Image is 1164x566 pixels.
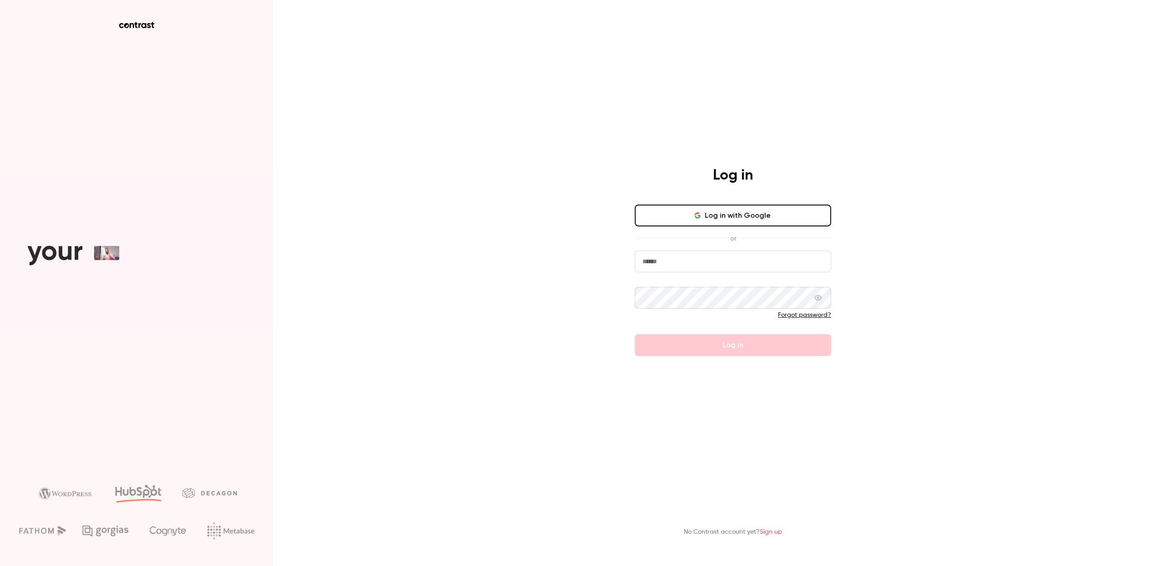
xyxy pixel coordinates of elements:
a: Forgot password? [778,312,831,318]
img: decagon [182,488,237,498]
button: Log in with Google [635,205,831,226]
span: or [726,234,741,243]
a: Sign up [760,529,782,535]
h4: Log in [713,166,753,185]
p: No Contrast account yet? [684,527,782,537]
